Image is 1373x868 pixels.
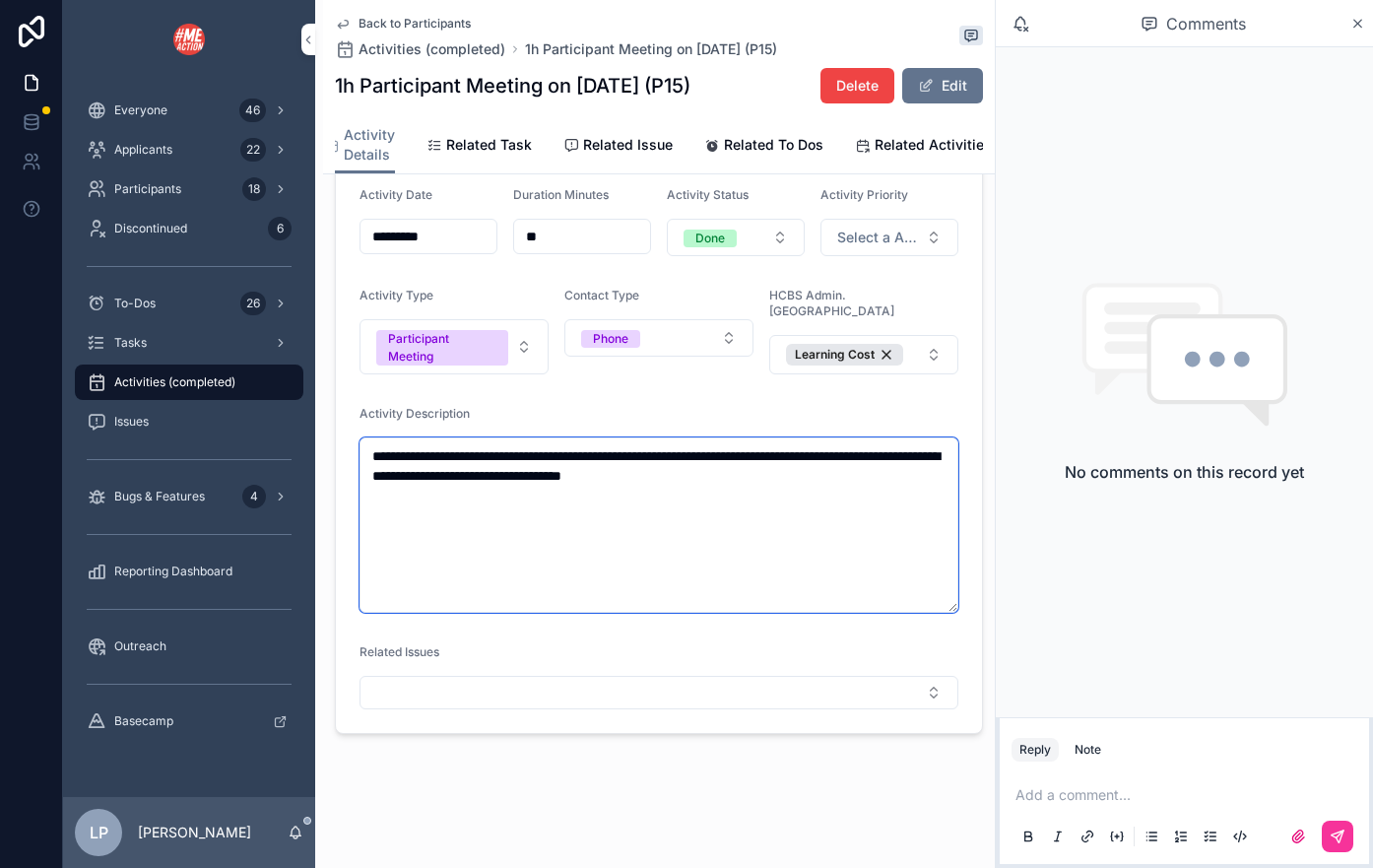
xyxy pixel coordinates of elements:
[855,127,992,167] a: Related Activities
[795,347,875,363] span: Learning Cost
[75,479,303,514] a: Bugs & Features4
[335,39,505,59] a: Activities (completed)
[667,219,805,256] button: Select Button
[704,127,823,167] a: Related To Dos
[75,286,303,321] a: To-Dos26
[242,485,266,508] div: 4
[525,39,777,59] a: 1h Participant Meeting on [DATE] (P15)
[335,16,471,32] a: Back to Participants
[114,564,232,579] span: Reporting Dashboard
[114,335,147,351] span: Tasks
[242,177,266,201] div: 18
[75,93,303,128] a: Everyone46
[114,638,166,654] span: Outreach
[359,16,471,32] span: Back to Participants
[1075,742,1101,758] div: Note
[695,230,725,247] div: Done
[820,187,908,202] span: Activity Priority
[1012,738,1059,762] button: Reply
[583,135,673,155] span: Related Issue
[75,365,303,400] a: Activities (completed)
[593,330,628,348] div: Phone
[1067,738,1109,762] button: Note
[724,135,823,155] span: Related To Dos
[836,76,879,96] span: Delete
[563,127,673,167] a: Related Issue
[75,703,303,739] a: Basecamp
[138,823,251,842] p: [PERSON_NAME]
[63,79,315,765] div: scrollable content
[360,319,549,374] button: Select Button
[75,554,303,589] a: Reporting Dashboard
[240,138,266,162] div: 22
[837,228,918,247] span: Select a Activity Priority
[75,629,303,664] a: Outreach
[114,142,172,158] span: Applicants
[820,68,894,103] button: Delete
[268,217,292,240] div: 6
[75,325,303,361] a: Tasks
[564,319,753,357] button: Select Button
[360,187,432,202] span: Activity Date
[75,211,303,246] a: Discontinued6
[513,187,609,202] span: Duration Minutes
[426,127,532,167] a: Related Task
[75,132,303,167] a: Applicants22
[1065,460,1304,484] h2: No comments on this record yet
[769,288,894,318] span: HCBS Admin. [GEOGRAPHIC_DATA]
[359,39,505,59] span: Activities (completed)
[75,404,303,439] a: Issues
[114,102,167,118] span: Everyone
[360,288,433,302] span: Activity Type
[173,24,205,55] img: App logo
[360,406,470,421] span: Activity Description
[875,135,992,155] span: Related Activities
[114,374,235,390] span: Activities (completed)
[114,414,149,430] span: Issues
[240,292,266,315] div: 26
[786,344,903,366] button: Unselect 21
[360,676,958,709] button: Select Button
[360,644,439,659] span: Related Issues
[1166,12,1246,35] span: Comments
[769,335,958,374] button: Select Button
[335,72,690,100] h1: 1h Participant Meeting on [DATE] (P15)
[114,296,156,311] span: To-Dos
[446,135,532,155] span: Related Task
[667,187,749,202] span: Activity Status
[324,117,395,174] a: Activity Details
[239,99,266,122] div: 46
[114,221,187,236] span: Discontinued
[902,68,983,103] button: Edit
[90,821,108,844] span: LP
[114,489,205,504] span: Bugs & Features
[114,181,181,197] span: Participants
[344,125,395,165] span: Activity Details
[388,330,496,366] div: Participant Meeting
[114,713,173,729] span: Basecamp
[75,171,303,207] a: Participants18
[820,219,958,256] button: Select Button
[564,288,639,302] span: Contact Type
